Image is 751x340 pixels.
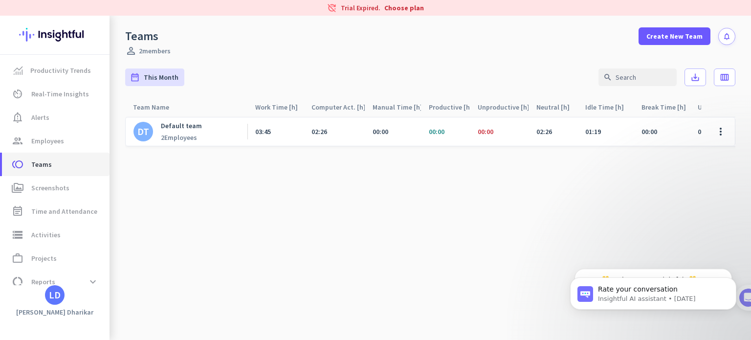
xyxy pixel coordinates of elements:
[478,127,493,136] span: 00:00
[130,72,140,82] i: date_range
[690,72,700,82] i: save_alt
[144,72,178,82] span: This Month
[19,16,90,54] img: Insightful logo
[718,28,735,45] button: notifications
[698,100,743,114] div: Utilization
[2,82,110,106] a: av_timerReal-Time Insights
[12,88,23,100] i: av_timer
[429,100,470,114] div: Productive [h]
[603,73,612,82] i: search
[714,68,735,86] button: calendar_view_week
[720,72,729,82] i: calendar_view_week
[585,127,601,136] span: 01:19
[12,205,23,217] i: event_note
[2,247,110,270] a: work_outlineProjects
[585,100,634,114] div: Idle Time [h]
[133,100,181,114] div: Team Name
[639,27,710,45] button: Create New Team
[31,182,69,194] span: Screenshots
[255,100,304,114] div: Work Time [h]
[12,252,23,264] i: work_outline
[161,133,164,142] b: 2
[14,66,22,75] img: menu-item
[536,127,552,136] span: 02:26
[49,290,61,300] div: LD
[373,127,388,136] span: 00:00
[373,100,421,114] div: Manual Time [h]
[311,100,365,114] div: Computer Act. [h]
[31,88,89,100] span: Real-Time Insights
[536,100,577,114] div: Neutral [h]
[161,121,202,130] p: Default team
[723,32,731,41] i: notifications
[429,127,444,136] span: 00:00
[478,100,529,114] div: Unproductive [h]
[137,127,149,136] div: DT
[2,176,110,200] a: perm_mediaScreenshots
[2,270,110,294] a: data_usageReportsexpand_more
[641,100,690,114] div: Break Time [h]
[31,112,49,123] span: Alerts
[685,68,706,86] button: save_alt
[125,29,158,44] div: Teams
[31,276,55,288] span: Reports
[2,153,110,176] a: tollTeams
[12,159,23,170] i: toll
[709,120,732,143] button: more_vert
[384,3,424,13] a: Choose plan
[133,121,202,142] a: DTDefault team2Employees
[327,3,337,13] i: update_disabled
[161,133,202,142] div: Employees
[690,117,746,146] div: 0%
[125,45,735,57] div: 2 members
[30,65,91,76] span: Productivity Trends
[12,135,23,147] i: group
[31,159,52,170] span: Teams
[12,229,23,241] i: storage
[12,182,23,194] i: perm_media
[12,112,23,123] i: notification_important
[311,127,327,136] span: 02:26
[12,276,23,288] i: data_usage
[641,127,657,136] div: 00:00
[84,273,102,291] button: expand_more
[2,223,110,247] a: storageActivities
[125,45,137,57] i: perm_identity
[31,135,64,147] span: Employees
[31,205,97,217] span: Time and Attendance
[2,106,110,129] a: notification_importantAlerts
[255,127,271,136] span: 03:45
[2,59,110,82] a: menu-itemProductivity Trends
[31,252,57,264] span: Projects
[31,229,61,241] span: Activities
[555,257,751,335] iframe: Intercom notifications message
[598,68,677,86] input: Search
[2,129,110,153] a: groupEmployees
[646,31,703,41] span: Create New Team
[2,200,110,223] a: event_noteTime and Attendance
